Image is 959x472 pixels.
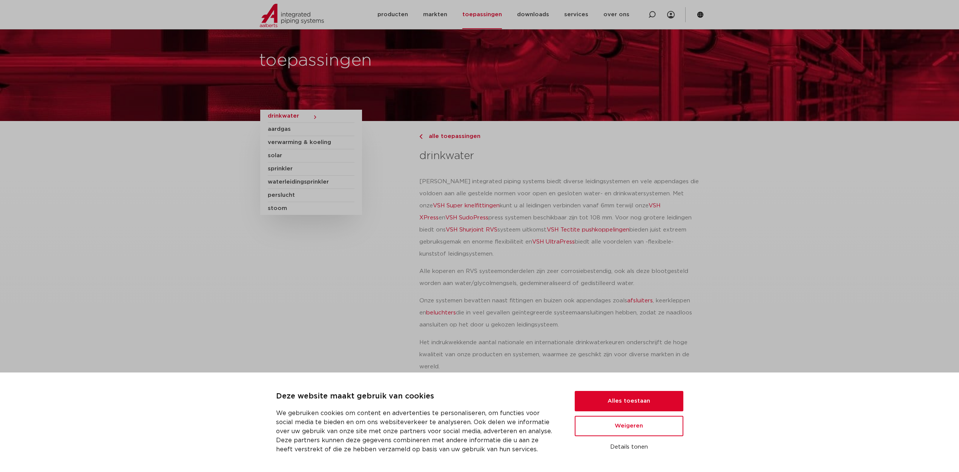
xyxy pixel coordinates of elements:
p: Onze systemen bevatten naast fittingen en buizen ook appendages zoals , keerkleppen en die in vee... [419,295,699,331]
button: Weigeren [575,416,683,436]
a: VSH XPress [419,203,660,221]
p: We gebruiken cookies om content en advertenties te personaliseren, om functies voor social media ... [276,409,557,454]
a: sprinkler [268,162,354,176]
p: Het indrukwekkende aantal nationale en internationale drinkwaterkeuren onderschrijft de hoge kwal... [419,337,699,373]
img: chevron-right.svg [419,134,422,139]
a: VSH Tectite pushkoppelingen [547,227,629,233]
p: Deze website maakt gebruik van cookies [276,391,557,403]
h1: toepassingen [259,49,476,73]
button: Alles toestaan [575,391,683,411]
a: alle toepassingen [419,132,699,141]
h3: drinkwater [419,149,699,164]
a: VSH UltraPress [532,239,575,245]
a: VSH SudoPress [445,215,488,221]
a: verwarming & koeling [268,136,354,149]
button: Details tonen [575,441,683,454]
a: solar [268,149,354,162]
a: VSH Super knelfittingen [433,203,500,208]
p: Alle koperen en RVS systeemonderdelen zijn zeer corrosiebestendig, ook als deze blootgesteld word... [419,265,699,290]
a: drinkwater [268,110,354,123]
a: beluchters [426,310,456,316]
a: VSH Shurjoint RVS [446,227,497,233]
a: aardgas [268,123,354,136]
p: [PERSON_NAME] integrated piping systems biedt diverse leidingsystemen en vele appendages die vold... [419,176,699,260]
a: stoom [268,202,354,215]
span: alle toepassingen [424,133,480,139]
a: perslucht [268,189,354,202]
a: afsluiters [627,298,653,303]
a: waterleidingsprinkler [268,176,354,189]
